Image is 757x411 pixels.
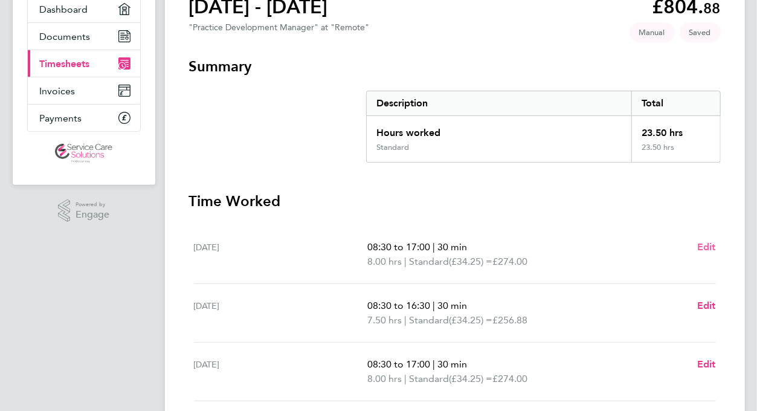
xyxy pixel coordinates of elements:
span: | [404,314,407,326]
a: Invoices [28,77,140,104]
span: | [404,373,407,384]
span: | [433,241,435,253]
span: (£34.25) = [449,373,492,384]
a: Documents [28,23,140,50]
div: Total [631,91,720,115]
span: | [433,358,435,370]
span: (£34.25) = [449,256,492,267]
a: Payments [28,105,140,131]
span: This timesheet is Saved. [680,22,721,42]
span: Invoices [40,85,76,97]
span: 30 min [437,300,467,311]
span: 8.00 hrs [367,373,402,384]
div: [DATE] [194,299,368,328]
h3: Time Worked [189,192,721,211]
span: Payments [40,112,82,124]
div: 23.50 hrs [631,143,720,162]
span: Edit [697,300,716,311]
a: Edit [697,240,716,254]
div: 23.50 hrs [631,116,720,143]
a: Powered byEngage [58,199,109,222]
span: Edit [697,358,716,370]
div: Hours worked [367,116,632,143]
span: | [433,300,435,311]
span: Dashboard [40,4,88,15]
a: Edit [697,299,716,313]
a: Go to home page [27,144,141,163]
div: [DATE] [194,357,368,386]
span: This timesheet was manually created. [630,22,675,42]
span: 08:30 to 17:00 [367,358,430,370]
h3: Summary [189,57,721,76]
img: servicecare-logo-retina.png [55,144,112,163]
div: Standard [376,143,409,152]
span: 08:30 to 17:00 [367,241,430,253]
div: Summary [366,91,721,163]
span: £274.00 [492,373,527,384]
a: Edit [697,357,716,372]
span: Documents [40,31,91,42]
span: 8.00 hrs [367,256,402,267]
a: Timesheets [28,50,140,77]
span: 08:30 to 16:30 [367,300,430,311]
span: | [404,256,407,267]
span: 7.50 hrs [367,314,402,326]
div: [DATE] [194,240,368,269]
div: Description [367,91,632,115]
span: £256.88 [492,314,527,326]
span: 30 min [437,241,467,253]
span: Standard [409,372,449,386]
span: Standard [409,313,449,328]
span: (£34.25) = [449,314,492,326]
span: Powered by [76,199,109,210]
span: Edit [697,241,716,253]
div: "Practice Development Manager" at "Remote" [189,22,370,33]
span: Standard [409,254,449,269]
span: 30 min [437,358,467,370]
span: Engage [76,210,109,220]
span: £274.00 [492,256,527,267]
span: Timesheets [40,58,90,70]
